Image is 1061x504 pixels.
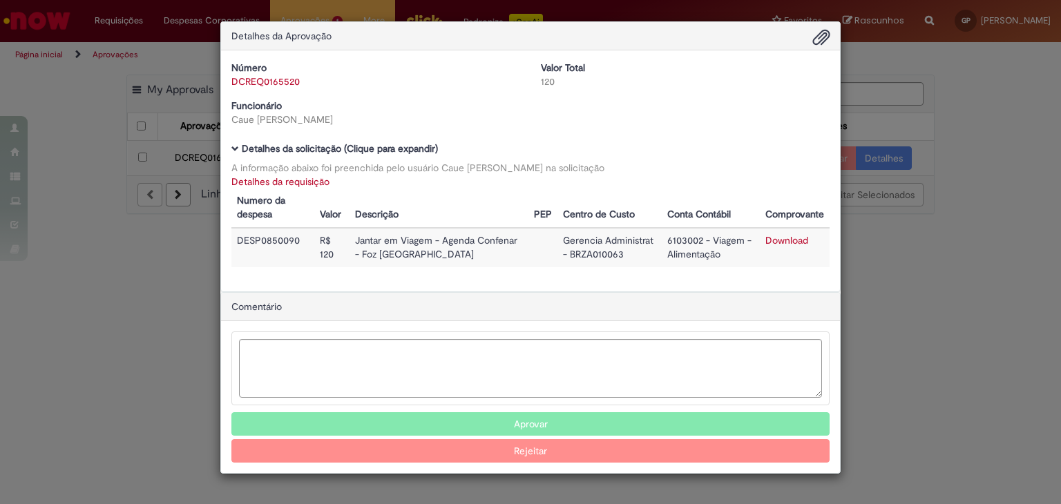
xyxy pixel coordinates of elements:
th: Valor [314,188,350,228]
th: PEP [528,188,557,228]
a: Download [765,234,808,246]
th: Comprovante [760,188,830,228]
span: Comentário [231,300,282,313]
h5: Detalhes da solicitação (Clique para expandir) [231,144,830,154]
td: R$ 120 [314,228,350,267]
td: Jantar em Viagem - Agenda Confenar - Foz [GEOGRAPHIC_DATA] [350,228,529,267]
b: Número [231,61,267,74]
td: DESP0850090 [231,228,314,267]
th: Numero da despesa [231,188,314,228]
div: Caue [PERSON_NAME] [231,113,520,126]
td: Gerencia Administrat - BRZA010063 [557,228,661,267]
th: Conta Contábil [662,188,760,228]
a: Detalhes da requisição [231,175,329,188]
td: 6103002 - Viagem - Alimentação [662,228,760,267]
div: A informação abaixo foi preenchida pelo usuário Caue [PERSON_NAME] na solicitação [231,161,830,175]
span: Detalhes da Aprovação [231,30,332,42]
b: Valor Total [541,61,585,74]
th: Centro de Custo [557,188,661,228]
th: Descrição [350,188,529,228]
a: DCREQ0165520 [231,75,300,88]
div: 120 [541,75,830,88]
b: Detalhes da solicitação (Clique para expandir) [242,142,438,155]
button: Aprovar [231,412,830,436]
button: Rejeitar [231,439,830,463]
b: Funcionário [231,99,282,112]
